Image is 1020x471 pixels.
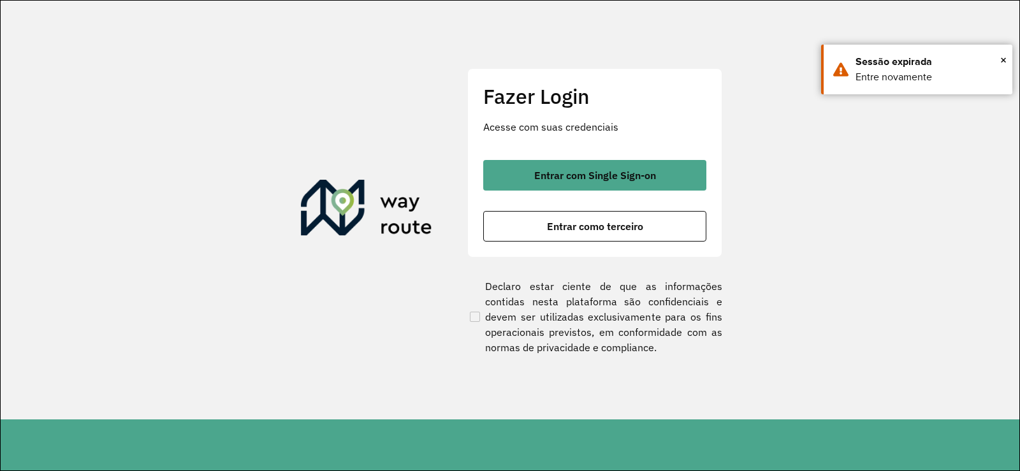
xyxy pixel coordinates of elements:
[483,119,706,134] p: Acesse com suas credenciais
[856,54,1003,69] div: Sessão expirada
[856,69,1003,85] div: Entre novamente
[1000,50,1007,69] button: Close
[467,279,722,355] label: Declaro estar ciente de que as informações contidas nesta plataforma são confidenciais e devem se...
[483,211,706,242] button: button
[547,221,643,231] span: Entrar como terceiro
[534,170,656,180] span: Entrar com Single Sign-on
[483,160,706,191] button: button
[483,84,706,108] h2: Fazer Login
[1000,50,1007,69] span: ×
[301,180,432,241] img: Roteirizador AmbevTech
